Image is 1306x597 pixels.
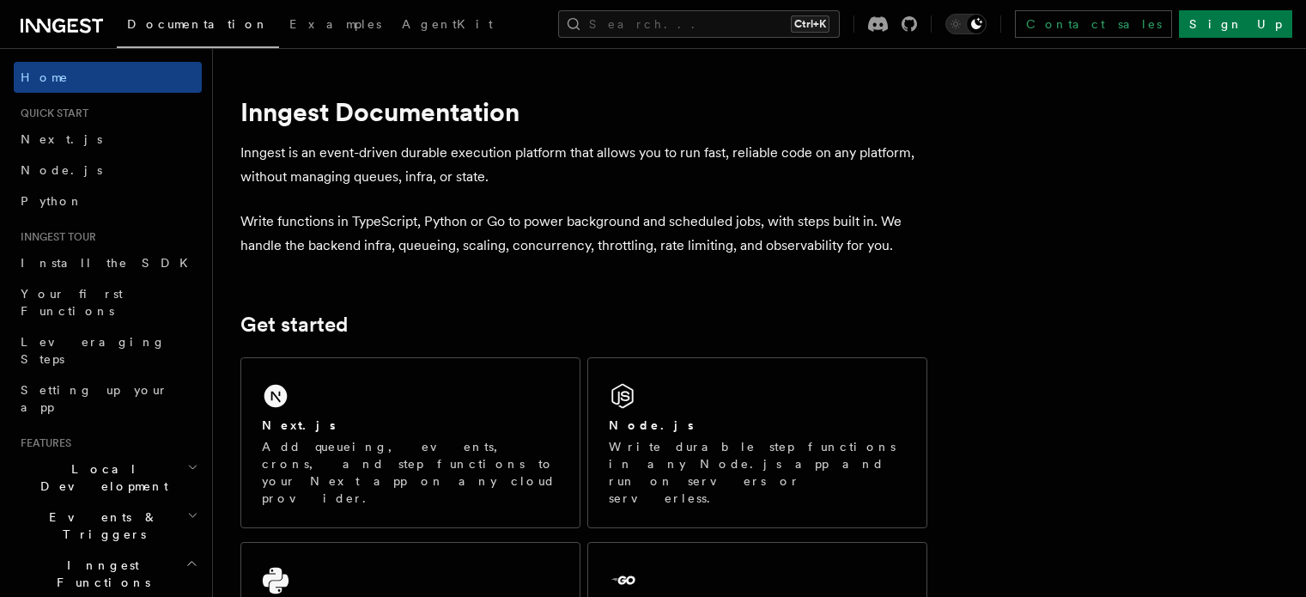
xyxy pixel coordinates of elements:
[21,335,166,366] span: Leveraging Steps
[262,438,559,507] p: Add queueing, events, crons, and step functions to your Next app on any cloud provider.
[262,417,336,434] h2: Next.js
[240,96,927,127] h1: Inngest Documentation
[14,436,71,450] span: Features
[21,256,198,270] span: Install the SDK
[21,69,69,86] span: Home
[402,17,493,31] span: AgentKit
[240,313,348,337] a: Get started
[392,5,503,46] a: AgentKit
[289,17,381,31] span: Examples
[14,186,202,216] a: Python
[14,62,202,93] a: Home
[14,278,202,326] a: Your first Functions
[240,141,927,189] p: Inngest is an event-driven durable execution platform that allows you to run fast, reliable code ...
[14,107,88,120] span: Quick start
[14,124,202,155] a: Next.js
[240,210,927,258] p: Write functions in TypeScript, Python or Go to power background and scheduled jobs, with steps bu...
[14,247,202,278] a: Install the SDK
[14,230,96,244] span: Inngest tour
[117,5,279,48] a: Documentation
[14,460,187,495] span: Local Development
[14,509,187,543] span: Events & Triggers
[14,454,202,502] button: Local Development
[21,132,102,146] span: Next.js
[279,5,392,46] a: Examples
[1179,10,1292,38] a: Sign Up
[945,14,987,34] button: Toggle dark mode
[609,438,906,507] p: Write durable step functions in any Node.js app and run on servers or serverless.
[14,155,202,186] a: Node.js
[587,357,927,528] a: Node.jsWrite durable step functions in any Node.js app and run on servers or serverless.
[14,557,185,591] span: Inngest Functions
[127,17,269,31] span: Documentation
[791,15,829,33] kbd: Ctrl+K
[21,383,168,414] span: Setting up your app
[21,194,83,208] span: Python
[240,357,580,528] a: Next.jsAdd queueing, events, crons, and step functions to your Next app on any cloud provider.
[609,417,694,434] h2: Node.js
[21,287,123,318] span: Your first Functions
[14,375,202,423] a: Setting up your app
[21,163,102,177] span: Node.js
[14,326,202,375] a: Leveraging Steps
[558,10,840,38] button: Search...Ctrl+K
[14,502,202,550] button: Events & Triggers
[1015,10,1172,38] a: Contact sales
